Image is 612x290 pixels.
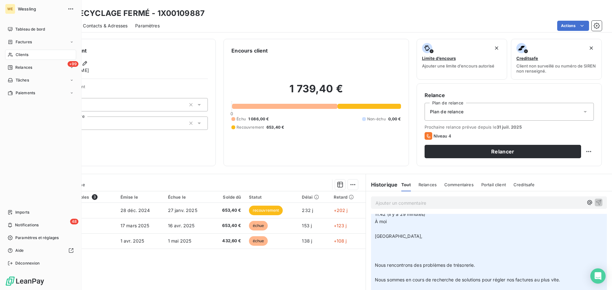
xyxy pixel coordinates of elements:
span: recouvrement [249,206,283,215]
div: Open Intercom Messenger [590,268,606,284]
span: Notifications [15,222,39,228]
span: Tâches [16,77,29,83]
span: Contacts & Adresses [83,23,127,29]
h2: 1 739,40 € [231,82,401,102]
span: 138 j [302,238,312,244]
a: Factures [5,37,76,47]
div: Solde dû [215,195,241,200]
span: Ajouter une limite d’encours autorisé [422,63,494,68]
span: Wessling [18,6,64,11]
a: Imports [5,207,76,217]
span: 1 086,00 € [248,116,269,122]
span: 1 mai 2025 [168,238,192,244]
span: Imports [15,209,29,215]
span: Relances [15,65,32,70]
a: Tâches [5,75,76,85]
span: Factures [16,39,32,45]
span: 0,00 € [388,116,401,122]
div: WE [5,4,15,14]
div: Émise le [120,195,160,200]
span: Niveau 4 [433,133,451,138]
span: Aide [15,248,24,253]
span: 28 déc. 2024 [120,208,150,213]
span: échue [249,221,268,230]
span: Clients [16,52,28,58]
span: 17 mars 2025 [120,223,149,228]
h6: Relance [425,91,594,99]
span: 27 janv. 2025 [168,208,197,213]
span: +99 [68,61,78,67]
span: Propriétés Client [51,84,208,93]
a: Tableau de bord [5,24,76,34]
span: 16 avr. 2025 [168,223,195,228]
span: Paramètres [135,23,160,29]
button: CreditsafeClient non surveillé ou numéro de SIREN non renseigné. [511,39,602,80]
span: 232 j [302,208,313,213]
span: 0 [230,111,233,116]
span: Paiements [16,90,35,96]
button: Limite d’encoursAjouter une limite d’encours autorisé [417,39,507,80]
a: +99Relances [5,62,76,73]
span: 432,60 € [215,238,241,244]
span: échue [249,236,268,246]
span: Commentaires [444,182,474,187]
a: Clients [5,50,76,60]
span: Déconnexion [15,260,40,266]
div: Retard [334,195,362,200]
h6: Historique [366,181,398,188]
button: Actions [557,21,589,31]
h6: Informations client [39,47,208,54]
span: 153 j [302,223,312,228]
span: 3 [92,194,98,200]
span: Limite d’encours [422,56,456,61]
span: Non-échu [367,116,386,122]
span: Relances [419,182,437,187]
span: Creditsafe [516,56,538,61]
span: 31 juil. 2025 [497,124,522,130]
span: Prochaine relance prévue depuis le [425,124,594,130]
a: Paiements [5,88,76,98]
span: +202 j [334,208,348,213]
span: Échu [237,116,246,122]
span: Portail client [481,182,506,187]
span: +108 j [334,238,347,244]
span: 48 [70,219,78,224]
span: +123 j [334,223,347,228]
span: Paramètres et réglages [15,235,59,241]
a: Aide [5,245,76,256]
h3: 1.08 RECYCLAGE FERMÉ - 1X00109887 [56,8,205,19]
span: Creditsafe [514,182,535,187]
a: Paramètres et réglages [5,233,76,243]
img: Logo LeanPay [5,276,45,286]
span: 1 avr. 2025 [120,238,144,244]
span: Recouvrement [237,124,264,130]
span: 653,40 € [215,223,241,229]
span: Tout [401,182,411,187]
span: 653,40 € [215,207,241,214]
span: Tableau de bord [15,26,45,32]
button: Relancer [425,145,581,158]
span: Client non surveillé ou numéro de SIREN non renseigné. [516,63,596,74]
span: Plan de relance [430,109,463,115]
h6: Encours client [231,47,268,54]
div: Statut [249,195,295,200]
span: 653,40 € [266,124,284,130]
div: Échue le [168,195,208,200]
div: Délai [302,195,326,200]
